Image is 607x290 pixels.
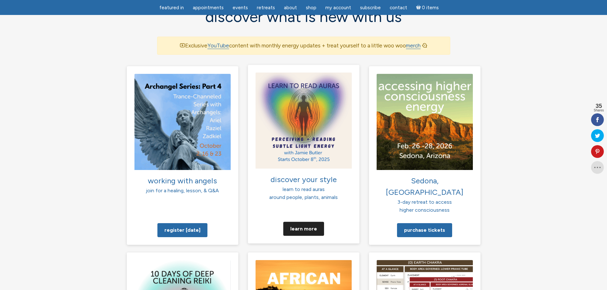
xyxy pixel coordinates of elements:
i: Cart [416,5,422,11]
a: About [280,2,301,14]
span: working with angels [148,176,217,185]
a: Learn more [283,222,324,236]
a: featured in [155,2,188,14]
span: join for a healing, lesson, & Q&A [146,187,219,194]
span: My Account [325,5,351,11]
span: Sedona, [GEOGRAPHIC_DATA] [386,176,463,197]
span: Shares [594,109,604,112]
span: around people, plants, animals [269,194,338,200]
span: discover your style [271,174,337,184]
span: Subscribe [360,5,381,11]
a: Retreats [253,2,279,14]
span: Contact [390,5,407,11]
span: 35 [594,103,604,109]
span: higher consciousness [400,207,450,213]
a: Purchase tickets [397,223,452,237]
a: merch [406,42,421,49]
a: My Account [322,2,355,14]
span: Retreats [257,5,275,11]
span: Appointments [193,5,224,11]
a: Subscribe [356,2,385,14]
span: featured in [159,5,184,11]
a: Cart0 items [412,1,443,14]
span: About [284,5,297,11]
h2: discover what is new with us [157,8,450,25]
span: 0 items [422,5,439,10]
span: 3-day retreat to access [397,199,452,205]
span: learn to read auras [283,186,325,192]
span: Events [233,5,248,11]
a: Register [DATE] [157,223,207,237]
div: Exclusive content with monthly energy updates + treat yourself to a little woo woo [157,37,450,55]
a: Appointments [189,2,228,14]
span: Shop [306,5,316,11]
a: Shop [302,2,320,14]
a: Contact [386,2,411,14]
a: YouTube [207,42,229,49]
a: Events [229,2,252,14]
